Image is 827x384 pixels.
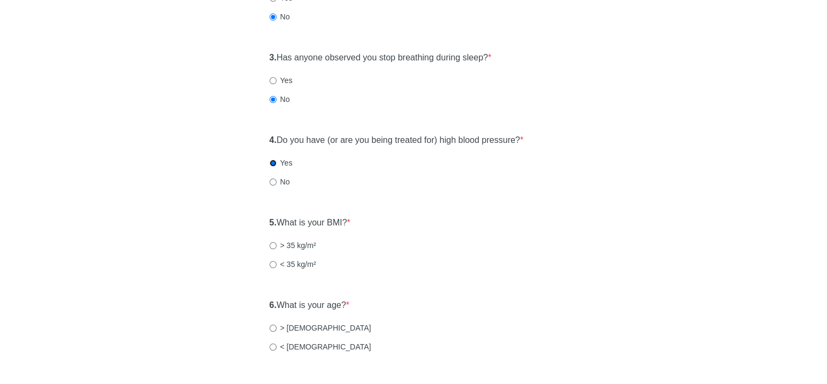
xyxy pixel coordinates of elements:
label: Yes [270,157,293,168]
label: > 35 kg/m² [270,240,316,251]
label: What is your age? [270,299,350,312]
strong: 5. [270,218,277,227]
input: < 35 kg/m² [270,261,277,268]
label: < [DEMOGRAPHIC_DATA] [270,341,371,352]
label: > [DEMOGRAPHIC_DATA] [270,323,371,333]
input: Yes [270,77,277,84]
strong: 3. [270,53,277,62]
label: Has anyone observed you stop breathing during sleep? [270,52,492,64]
input: No [270,179,277,186]
label: No [270,11,290,22]
input: > 35 kg/m² [270,242,277,249]
strong: 4. [270,135,277,145]
input: > [DEMOGRAPHIC_DATA] [270,325,277,332]
label: < 35 kg/m² [270,259,316,270]
input: No [270,13,277,20]
input: No [270,96,277,103]
input: Yes [270,160,277,167]
label: Do you have (or are you being treated for) high blood pressure? [270,134,523,147]
strong: 6. [270,300,277,310]
label: No [270,94,290,105]
label: No [270,176,290,187]
label: Yes [270,75,293,86]
input: < [DEMOGRAPHIC_DATA] [270,344,277,351]
label: What is your BMI? [270,217,350,229]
